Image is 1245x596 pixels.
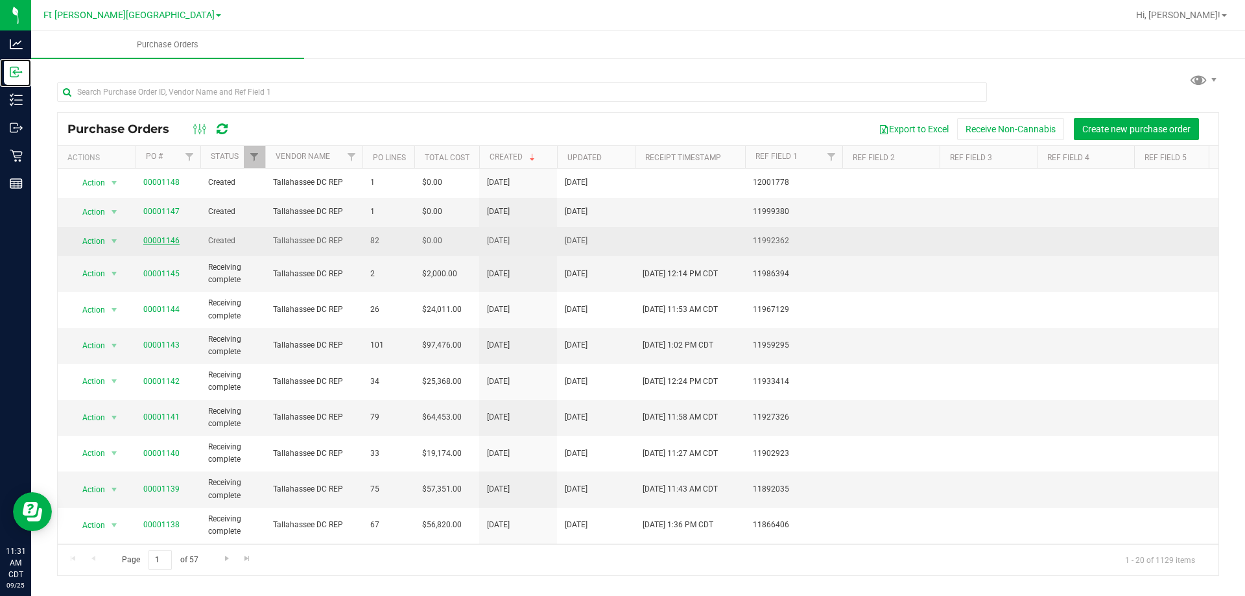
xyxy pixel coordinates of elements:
[238,550,257,567] a: Go to the last page
[148,550,172,570] input: 1
[643,483,718,495] span: [DATE] 11:43 AM CDT
[273,411,355,423] span: Tallahassee DC REP
[643,519,713,531] span: [DATE] 1:36 PM CDT
[487,519,510,531] span: [DATE]
[373,153,406,162] a: PO Lines
[370,483,407,495] span: 75
[106,516,123,534] span: select
[1047,153,1089,162] a: Ref Field 4
[106,372,123,390] span: select
[753,206,835,218] span: 11999380
[106,203,123,221] span: select
[13,492,52,531] iframe: Resource center
[422,519,462,531] span: $56,820.00
[143,340,180,350] a: 00001143
[422,339,462,352] span: $97,476.00
[490,152,538,161] a: Created
[422,483,462,495] span: $57,351.00
[755,152,798,161] a: Ref Field 1
[565,483,587,495] span: [DATE]
[487,375,510,388] span: [DATE]
[208,441,257,466] span: Receiving complete
[106,232,123,250] span: select
[422,304,462,316] span: $24,011.00
[643,304,718,316] span: [DATE] 11:53 AM CDT
[273,339,355,352] span: Tallahassee DC REP
[67,122,182,136] span: Purchase Orders
[370,176,407,189] span: 1
[10,66,23,78] inline-svg: Inbound
[273,483,355,495] span: Tallahassee DC REP
[106,174,123,192] span: select
[208,333,257,358] span: Receiving complete
[422,176,442,189] span: $0.00
[217,550,236,567] a: Go to the next page
[370,268,407,280] span: 2
[143,449,180,458] a: 00001140
[1115,550,1205,569] span: 1 - 20 of 1129 items
[565,339,587,352] span: [DATE]
[1136,10,1220,20] span: Hi, [PERSON_NAME]!
[753,268,835,280] span: 11986394
[273,304,355,316] span: Tallahassee DC REP
[370,339,407,352] span: 101
[643,411,718,423] span: [DATE] 11:58 AM CDT
[143,207,180,216] a: 00001147
[753,304,835,316] span: 11967129
[111,550,209,570] span: Page of 57
[422,235,442,247] span: $0.00
[1074,118,1199,140] button: Create new purchase order
[146,152,163,161] a: PO #
[370,411,407,423] span: 79
[565,176,587,189] span: [DATE]
[422,375,462,388] span: $25,368.00
[273,235,355,247] span: Tallahassee DC REP
[106,301,123,319] span: select
[10,121,23,134] inline-svg: Outbound
[753,375,835,388] span: 11933414
[487,483,510,495] span: [DATE]
[370,304,407,316] span: 26
[143,412,180,422] a: 00001141
[208,235,257,247] span: Created
[71,203,106,221] span: Action
[208,176,257,189] span: Created
[143,377,180,386] a: 00001142
[370,235,407,247] span: 82
[43,10,215,21] span: Ft [PERSON_NAME][GEOGRAPHIC_DATA]
[753,339,835,352] span: 11959295
[71,444,106,462] span: Action
[106,265,123,283] span: select
[643,339,713,352] span: [DATE] 1:02 PM CDT
[57,82,987,102] input: Search Purchase Order ID, Vendor Name and Ref Field 1
[422,268,457,280] span: $2,000.00
[565,411,587,423] span: [DATE]
[422,411,462,423] span: $64,453.00
[645,153,721,162] a: Receipt Timestamp
[143,305,180,314] a: 00001144
[244,146,265,168] a: Filter
[273,176,355,189] span: Tallahassee DC REP
[208,369,257,394] span: Receiving complete
[10,177,23,190] inline-svg: Reports
[1144,153,1187,162] a: Ref Field 5
[487,235,510,247] span: [DATE]
[487,176,510,189] span: [DATE]
[31,31,304,58] a: Purchase Orders
[853,153,895,162] a: Ref Field 2
[10,149,23,162] inline-svg: Retail
[273,519,355,531] span: Tallahassee DC REP
[143,178,180,187] a: 00001148
[273,375,355,388] span: Tallahassee DC REP
[565,206,587,218] span: [DATE]
[821,146,842,168] a: Filter
[643,375,718,388] span: [DATE] 12:24 PM CDT
[565,235,587,247] span: [DATE]
[565,304,587,316] span: [DATE]
[370,519,407,531] span: 67
[67,153,130,162] div: Actions
[370,375,407,388] span: 34
[753,447,835,460] span: 11902923
[71,337,106,355] span: Action
[370,206,407,218] span: 1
